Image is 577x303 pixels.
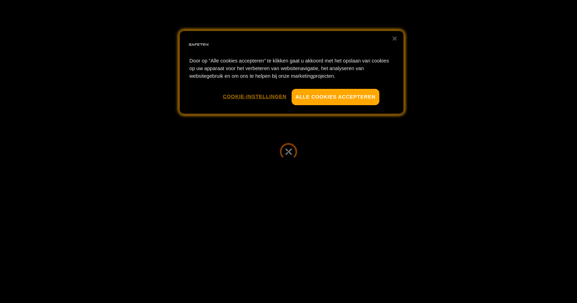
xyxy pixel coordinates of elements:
[387,31,402,46] button: Sluiten
[188,34,210,56] img: Bedrijfslogo
[189,57,394,80] p: Door op “Alle cookies accepteren” te klikken gaat u akkoord met het opslaan van cookies op uw app...
[179,30,404,114] div: Privacy
[223,89,287,104] button: Cookie-instellingen
[292,89,379,105] button: Alle cookies accepteren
